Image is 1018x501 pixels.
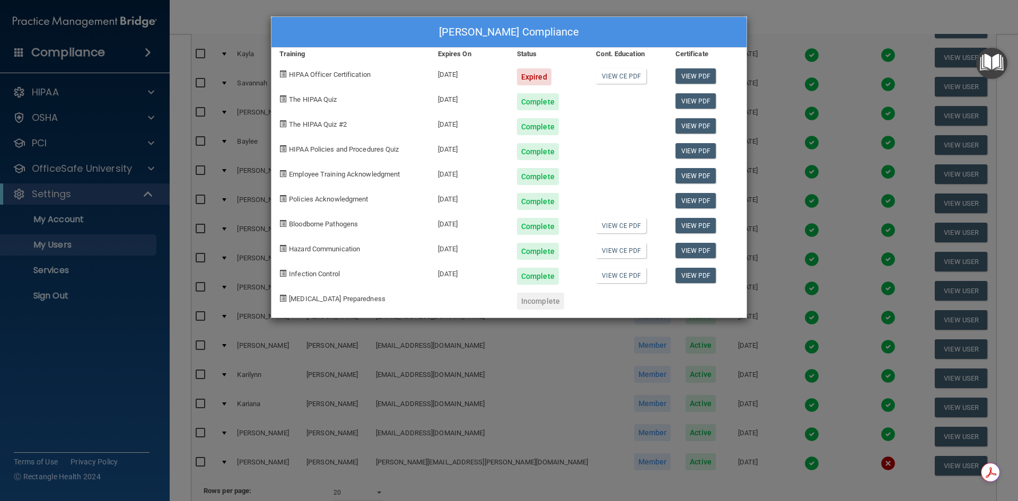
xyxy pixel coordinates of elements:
[675,243,716,258] a: View PDF
[289,71,371,78] span: HIPAA Officer Certification
[430,60,509,85] div: [DATE]
[289,270,340,278] span: Infection Control
[517,193,559,210] div: Complete
[430,235,509,260] div: [DATE]
[430,185,509,210] div: [DATE]
[675,68,716,84] a: View PDF
[517,218,559,235] div: Complete
[675,193,716,208] a: View PDF
[430,210,509,235] div: [DATE]
[289,195,368,203] span: Policies Acknowledgment
[668,48,747,60] div: Certificate
[596,218,646,233] a: View CE PDF
[675,143,716,159] a: View PDF
[517,68,551,85] div: Expired
[289,245,360,253] span: Hazard Communication
[517,118,559,135] div: Complete
[430,135,509,160] div: [DATE]
[588,48,667,60] div: Cont. Education
[289,295,385,303] span: [MEDICAL_DATA] Preparedness
[976,48,1007,79] button: Open Resource Center
[675,218,716,233] a: View PDF
[289,95,337,103] span: The HIPAA Quiz
[675,93,716,109] a: View PDF
[517,143,559,160] div: Complete
[509,48,588,60] div: Status
[289,170,400,178] span: Employee Training Acknowledgment
[430,160,509,185] div: [DATE]
[675,268,716,283] a: View PDF
[430,260,509,285] div: [DATE]
[430,110,509,135] div: [DATE]
[675,118,716,134] a: View PDF
[289,145,399,153] span: HIPAA Policies and Procedures Quiz
[430,48,509,60] div: Expires On
[596,68,646,84] a: View CE PDF
[596,243,646,258] a: View CE PDF
[675,168,716,183] a: View PDF
[430,85,509,110] div: [DATE]
[289,220,358,228] span: Bloodborne Pathogens
[517,243,559,260] div: Complete
[517,268,559,285] div: Complete
[517,93,559,110] div: Complete
[517,168,559,185] div: Complete
[271,17,747,48] div: [PERSON_NAME] Compliance
[517,293,564,310] div: Incomplete
[271,48,430,60] div: Training
[289,120,347,128] span: The HIPAA Quiz #2
[835,426,1005,468] iframe: Drift Widget Chat Controller
[596,268,646,283] a: View CE PDF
